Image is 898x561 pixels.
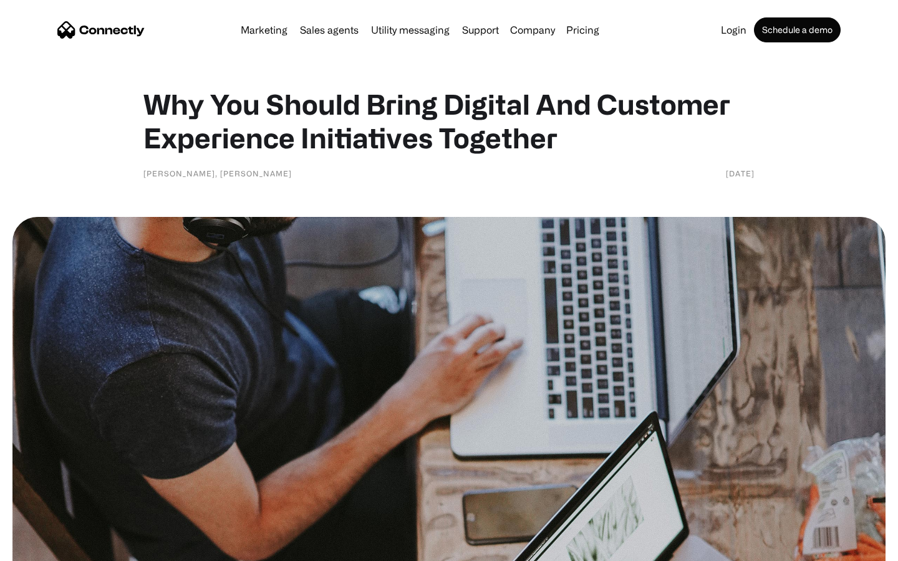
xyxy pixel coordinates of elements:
[457,25,504,35] a: Support
[366,25,455,35] a: Utility messaging
[754,17,841,42] a: Schedule a demo
[143,167,292,180] div: [PERSON_NAME], [PERSON_NAME]
[510,21,555,39] div: Company
[57,21,145,39] a: home
[236,25,292,35] a: Marketing
[716,25,751,35] a: Login
[295,25,364,35] a: Sales agents
[12,539,75,557] aside: Language selected: English
[506,21,559,39] div: Company
[25,539,75,557] ul: Language list
[143,87,755,155] h1: Why You Should Bring Digital And Customer Experience Initiatives Together
[726,167,755,180] div: [DATE]
[561,25,604,35] a: Pricing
